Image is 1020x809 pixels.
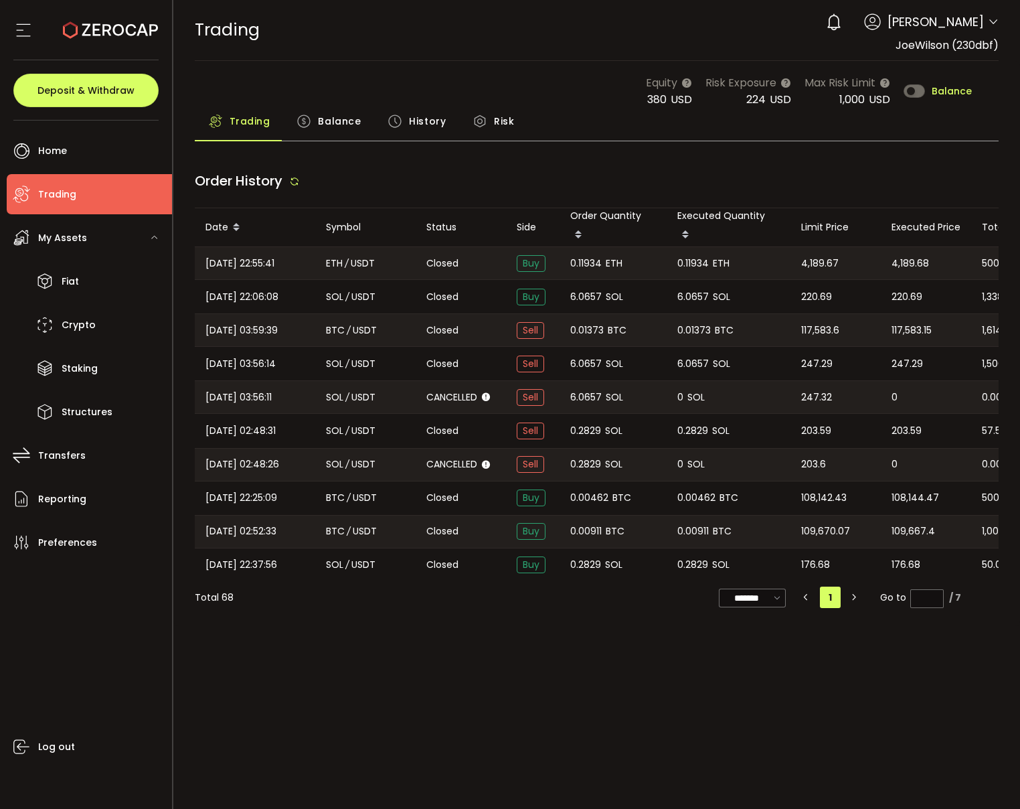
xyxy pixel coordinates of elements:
[896,38,999,53] span: JoeWilson (230dbf)
[426,491,458,505] span: Closed
[353,323,377,338] span: USDT
[953,745,1020,809] div: Chat Widget
[326,323,345,338] span: BTC
[506,220,560,235] div: Side
[426,357,458,371] span: Closed
[869,92,890,107] span: USD
[38,228,87,248] span: My Assets
[677,557,708,573] span: 0.2829
[351,557,375,573] span: USDT
[62,315,96,335] span: Crypto
[560,208,667,246] div: Order Quantity
[426,290,458,304] span: Closed
[801,457,826,472] span: 203.6
[605,457,622,472] span: SOL
[570,356,602,372] span: 6.0657
[409,108,446,135] span: History
[353,524,377,539] span: USDT
[891,490,939,506] span: 108,144.47
[677,289,709,305] span: 6.0657
[517,423,544,439] span: Sell
[517,490,545,506] span: Buy
[195,591,234,605] div: Total 68
[687,390,705,405] span: SOL
[347,490,351,506] em: /
[570,323,604,338] span: 0.01373
[205,557,277,573] span: [DATE] 22:37:56
[351,289,375,305] span: USDT
[881,220,971,235] div: Executed Price
[677,256,709,271] span: 0.11934
[606,289,623,305] span: SOL
[715,323,734,338] span: BTC
[570,256,602,271] span: 0.11934
[713,256,730,271] span: ETH
[345,423,349,439] em: /
[705,74,776,91] span: Risk Exposure
[195,216,315,239] div: Date
[426,323,458,338] span: Closed
[839,92,865,107] span: 1,000
[13,74,159,107] button: Deposit & Withdraw
[801,256,839,271] span: 4,189.67
[347,524,351,539] em: /
[891,289,922,305] span: 220.69
[345,557,349,573] em: /
[891,457,898,472] span: 0
[891,256,929,271] span: 4,189.68
[790,220,881,235] div: Limit Price
[570,390,602,405] span: 6.0657
[982,390,1002,405] span: 0.00
[205,524,276,539] span: [DATE] 02:52:33
[326,557,343,573] span: SOL
[345,390,349,405] em: /
[982,289,1017,305] span: 1,338.63
[517,289,545,305] span: Buy
[318,108,361,135] span: Balance
[801,557,830,573] span: 176.68
[606,356,623,372] span: SOL
[570,524,602,539] span: 0.00911
[719,490,738,506] span: BTC
[570,557,601,573] span: 0.2829
[606,524,624,539] span: BTC
[605,423,622,439] span: SOL
[982,557,1007,573] span: 50.00
[667,208,790,246] div: Executed Quantity
[494,108,514,135] span: Risk
[351,356,375,372] span: USDT
[801,423,831,439] span: 203.59
[230,108,270,135] span: Trading
[62,402,112,422] span: Structures
[345,256,349,271] em: /
[677,390,683,405] span: 0
[38,446,86,465] span: Transfers
[205,423,276,439] span: [DATE] 02:48:31
[713,524,732,539] span: BTC
[891,323,932,338] span: 117,583.15
[801,524,850,539] span: 109,670.07
[647,92,667,107] span: 380
[195,171,282,190] span: Order History
[62,272,79,291] span: Fiat
[426,558,458,572] span: Closed
[713,356,730,372] span: SOL
[949,591,961,605] div: / 7
[605,557,622,573] span: SOL
[205,457,279,472] span: [DATE] 02:48:26
[353,490,377,506] span: USDT
[606,390,623,405] span: SOL
[205,323,278,338] span: [DATE] 03:59:39
[351,457,375,472] span: USDT
[315,220,416,235] div: Symbol
[746,92,766,107] span: 224
[677,323,711,338] span: 0.01373
[891,524,935,539] span: 109,667.4
[677,490,715,506] span: 0.00462
[426,256,458,271] span: Closed
[801,356,833,372] span: 247.29
[37,86,135,95] span: Deposit & Withdraw
[326,457,343,472] span: SOL
[891,423,922,439] span: 203.59
[351,390,375,405] span: USDT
